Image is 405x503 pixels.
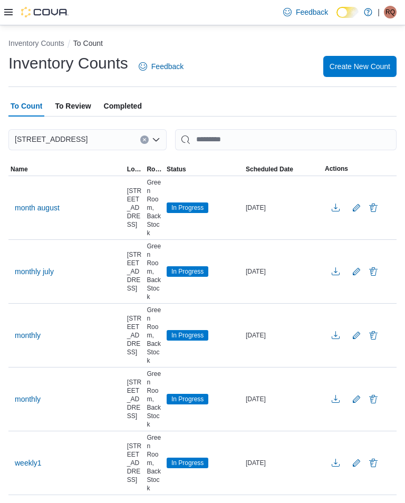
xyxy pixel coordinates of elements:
input: This is a search bar. After typing your query, hit enter to filter the results lower in the page. [175,129,397,150]
p: | [378,6,380,18]
span: In Progress [167,458,208,468]
span: weekly1 [15,458,42,468]
button: Scheduled Date [244,163,323,176]
span: Location [127,165,143,173]
span: Scheduled Date [246,165,293,173]
span: Feedback [151,61,184,72]
div: [DATE] [244,457,323,469]
button: Edit count details [350,391,363,407]
div: Green Room, Back Stock [144,176,165,239]
button: monthly [11,391,45,407]
span: In Progress [167,202,208,213]
div: Green Room, Back Stock [144,240,165,303]
button: Delete [367,201,380,214]
span: To Review [55,95,91,117]
h1: Inventory Counts [8,53,128,74]
span: [STREET_ADDRESS] [127,187,143,229]
span: Completed [104,95,142,117]
button: Create New Count [323,56,397,77]
span: Create New Count [330,61,390,72]
button: Delete [367,393,380,405]
button: monthly [11,327,45,343]
nav: An example of EuiBreadcrumbs [8,38,397,51]
div: [DATE] [244,393,323,405]
button: month august [11,200,64,216]
div: [DATE] [244,265,323,278]
div: Rosalinda quinones [384,6,397,18]
button: Edit count details [350,455,363,471]
button: To Count [73,39,103,47]
div: Green Room, Back Stock [144,431,165,495]
button: Inventory Counts [8,39,64,47]
button: Delete [367,265,380,278]
button: Edit count details [350,264,363,279]
span: In Progress [171,394,204,404]
span: In Progress [167,330,208,341]
button: Open list of options [152,136,160,144]
button: Name [8,163,125,176]
button: Delete [367,457,380,469]
button: Edit count details [350,200,363,216]
span: In Progress [171,458,204,468]
button: Status [165,163,244,176]
div: Green Room, Back Stock [144,304,165,367]
span: [STREET_ADDRESS] [127,378,143,420]
span: Name [11,165,28,173]
span: In Progress [171,203,204,212]
span: Rooms [147,165,162,173]
span: Actions [325,165,348,173]
span: In Progress [171,331,204,340]
span: In Progress [167,394,208,404]
input: Dark Mode [336,7,359,18]
span: [STREET_ADDRESS] [127,250,143,293]
span: In Progress [171,267,204,276]
span: [STREET_ADDRESS] [15,133,88,146]
button: weekly1 [11,455,46,471]
button: Clear input [140,136,149,144]
div: Green Room, Back Stock [144,367,165,431]
span: monthly [15,394,41,404]
button: monthly july [11,264,58,279]
button: Edit count details [350,327,363,343]
span: Feedback [296,7,328,17]
a: Feedback [279,2,332,23]
span: monthly july [15,266,54,277]
span: In Progress [167,266,208,277]
span: [STREET_ADDRESS] [127,314,143,356]
button: Rooms [144,163,165,176]
span: To Count [11,95,42,117]
span: month august [15,202,60,213]
a: Feedback [134,56,188,77]
span: Status [167,165,186,173]
button: Delete [367,329,380,342]
div: [DATE] [244,329,323,342]
button: Location [125,163,145,176]
div: [DATE] [244,201,323,214]
span: monthly [15,330,41,341]
img: Cova [21,7,69,17]
span: Rq [385,6,395,18]
span: [STREET_ADDRESS] [127,442,143,484]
